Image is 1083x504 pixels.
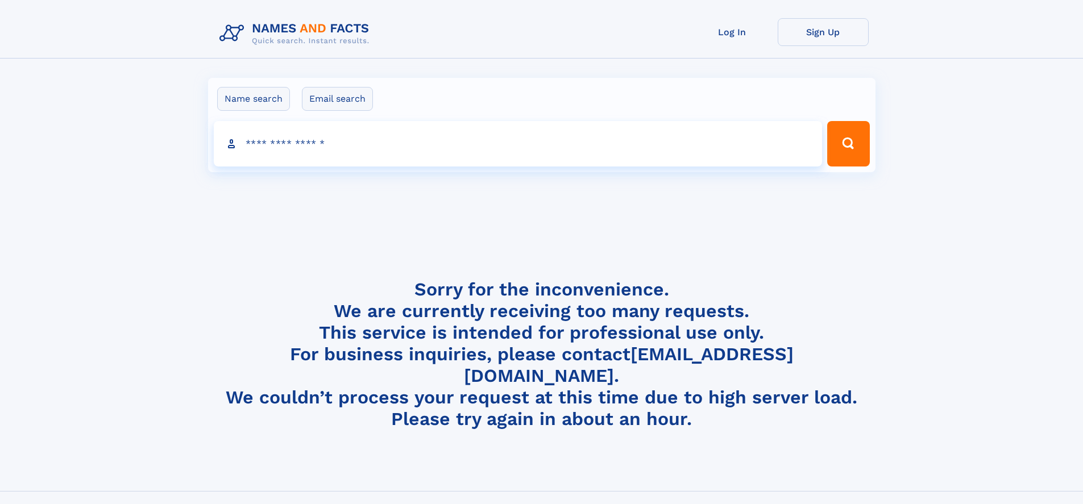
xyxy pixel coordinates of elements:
[827,121,869,166] button: Search Button
[215,278,869,430] h4: Sorry for the inconvenience. We are currently receiving too many requests. This service is intend...
[302,87,373,111] label: Email search
[214,121,823,166] input: search input
[687,18,778,46] a: Log In
[215,18,379,49] img: Logo Names and Facts
[464,343,794,386] a: [EMAIL_ADDRESS][DOMAIN_NAME]
[217,87,290,111] label: Name search
[778,18,869,46] a: Sign Up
